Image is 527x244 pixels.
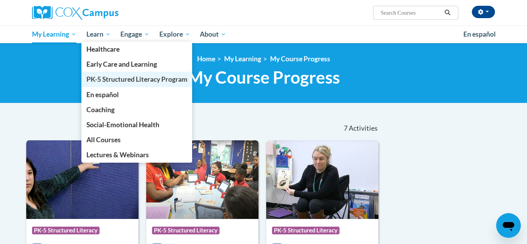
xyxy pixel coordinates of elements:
[86,91,119,99] span: En español
[197,55,215,63] a: Home
[27,25,81,43] a: My Learning
[86,60,157,68] span: Early Care and Learning
[270,55,330,63] a: My Course Progress
[81,117,193,132] a: Social-Emotional Health
[81,147,193,162] a: Lectures & Webinars
[152,227,220,234] span: PK-5 Structured Literacy
[32,227,100,234] span: PK-5 Structured Literacy
[86,136,121,144] span: All Courses
[86,75,187,83] span: PK-5 Structured Literacy Program
[32,6,118,20] img: Cox Campus
[224,55,261,63] a: My Learning
[187,67,340,88] span: My Course Progress
[20,25,507,43] div: Main menu
[496,213,521,238] iframe: Button to launch messaging window
[120,30,149,39] span: Engage
[81,132,193,147] a: All Courses
[81,57,193,72] a: Early Care and Learning
[86,45,120,53] span: Healthcare
[32,6,179,20] a: Cox Campus
[159,30,190,39] span: Explore
[26,140,139,219] img: Course Logo
[442,8,453,17] button: Search
[200,30,226,39] span: About
[458,26,501,42] a: En español
[349,124,378,133] span: Activities
[146,140,258,219] img: Course Logo
[463,30,496,38] span: En español
[86,106,115,114] span: Coaching
[86,30,111,39] span: Learn
[81,42,193,57] a: Healthcare
[81,102,193,117] a: Coaching
[81,25,116,43] a: Learn
[32,30,76,39] span: My Learning
[154,25,195,43] a: Explore
[266,140,378,219] img: Course Logo
[344,124,348,133] span: 7
[272,227,340,234] span: PK-5 Structured Literacy
[86,151,149,159] span: Lectures & Webinars
[472,6,495,18] button: Account Settings
[380,8,442,17] input: Search Courses
[81,72,193,87] a: PK-5 Structured Literacy Program
[86,121,159,129] span: Social-Emotional Health
[195,25,231,43] a: About
[115,25,154,43] a: Engage
[81,87,193,102] a: En español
